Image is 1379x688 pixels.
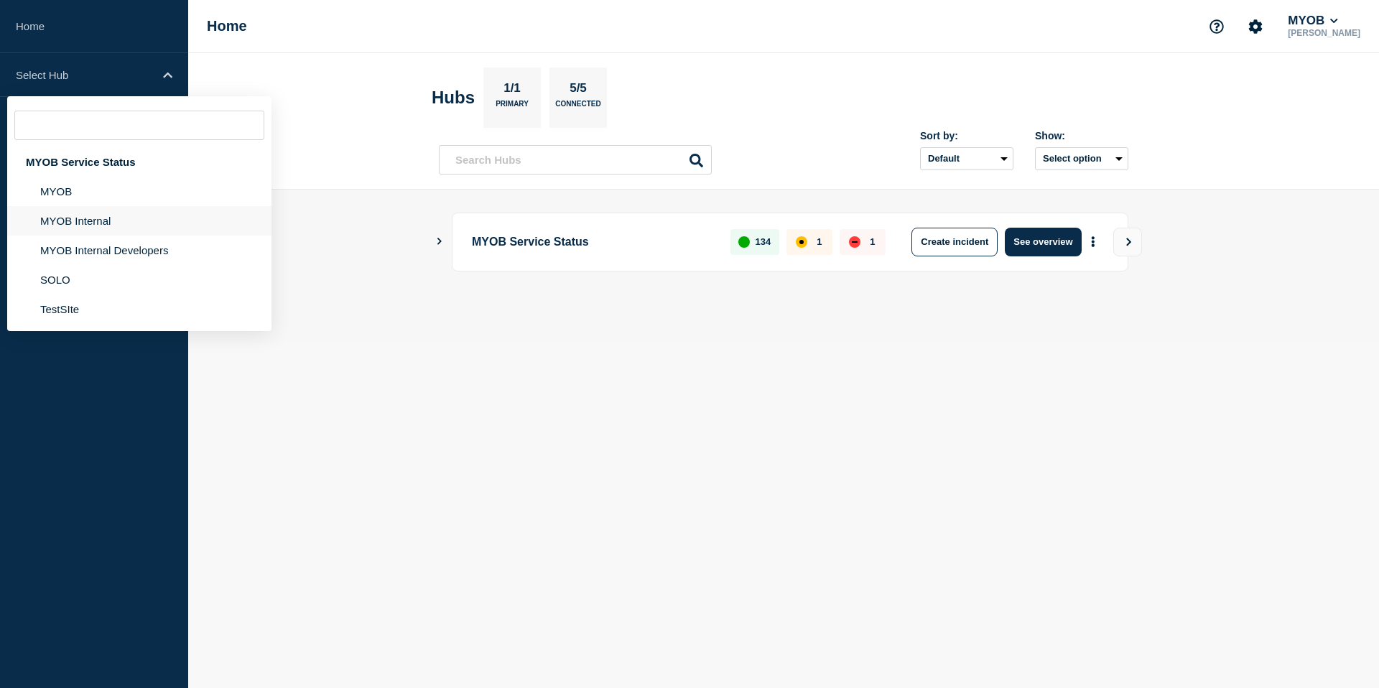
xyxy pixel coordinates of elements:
[7,236,271,265] li: MYOB Internal Developers
[7,294,271,324] li: TestSIte
[436,236,443,247] button: Show Connected Hubs
[7,177,271,206] li: MYOB
[756,236,771,247] p: 134
[555,100,600,115] p: Connected
[7,265,271,294] li: SOLO
[920,147,1013,170] select: Sort by
[498,81,526,100] p: 1/1
[817,236,822,247] p: 1
[472,228,714,256] p: MYOB Service Status
[1005,228,1081,256] button: See overview
[1113,228,1142,256] button: View
[1285,28,1363,38] p: [PERSON_NAME]
[1035,130,1128,141] div: Show:
[207,18,247,34] h1: Home
[849,236,860,248] div: down
[1084,228,1102,255] button: More actions
[796,236,807,248] div: affected
[16,69,154,81] p: Select Hub
[1202,11,1232,42] button: Support
[1285,14,1341,28] button: MYOB
[738,236,750,248] div: up
[7,147,271,177] div: MYOB Service Status
[432,88,475,108] h2: Hubs
[439,145,712,175] input: Search Hubs
[7,206,271,236] li: MYOB Internal
[870,236,875,247] p: 1
[911,228,998,256] button: Create incident
[1240,11,1271,42] button: Account settings
[496,100,529,115] p: Primary
[565,81,593,100] p: 5/5
[1035,147,1128,170] button: Select option
[920,130,1013,141] div: Sort by:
